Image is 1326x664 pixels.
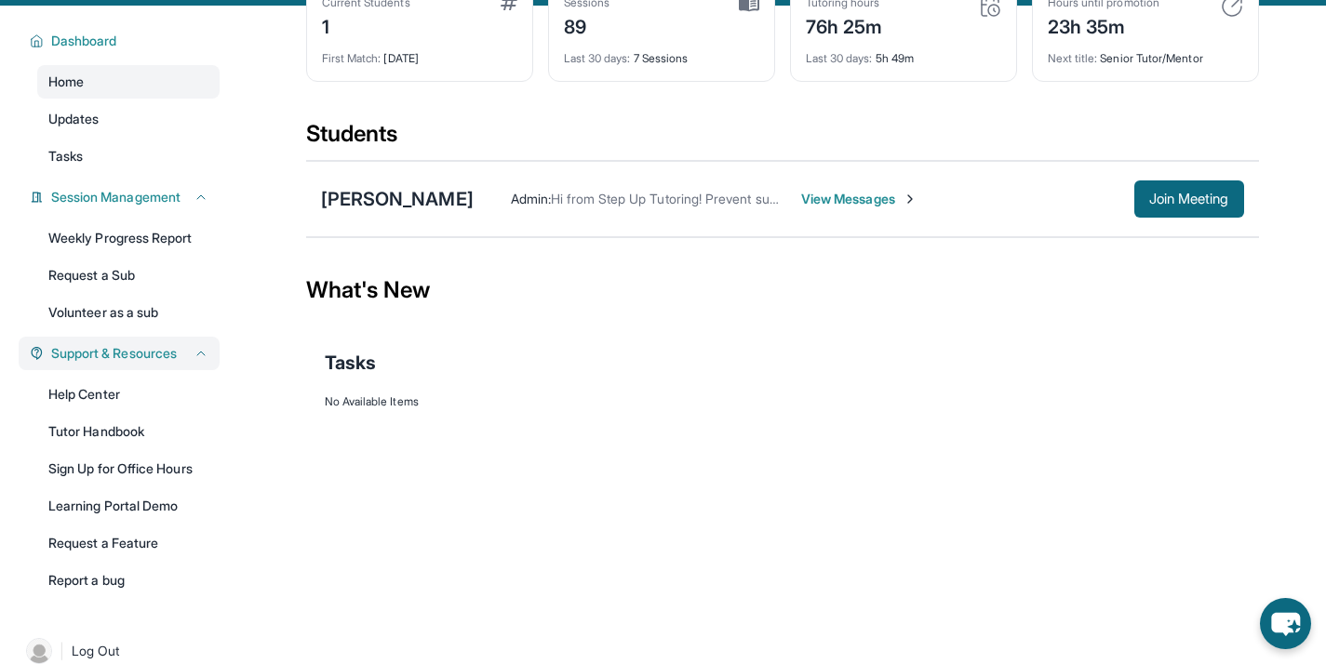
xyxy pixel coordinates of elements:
[306,249,1259,331] div: What's New
[306,119,1259,160] div: Students
[48,110,100,128] span: Updates
[37,221,220,255] a: Weekly Progress Report
[325,350,376,376] span: Tasks
[37,139,220,173] a: Tasks
[1048,40,1243,66] div: Senior Tutor/Mentor
[37,65,220,99] a: Home
[564,10,610,40] div: 89
[321,186,474,212] div: [PERSON_NAME]
[44,32,208,50] button: Dashboard
[806,10,883,40] div: 76h 25m
[801,190,917,208] span: View Messages
[1149,193,1229,205] span: Join Meeting
[806,40,1001,66] div: 5h 49m
[564,40,759,66] div: 7 Sessions
[806,51,873,65] span: Last 30 days :
[37,259,220,292] a: Request a Sub
[37,102,220,136] a: Updates
[322,40,517,66] div: [DATE]
[51,188,181,206] span: Session Management
[322,10,410,40] div: 1
[325,394,1240,409] div: No Available Items
[1048,10,1159,40] div: 23h 35m
[903,192,917,206] img: Chevron-Right
[1048,51,1098,65] span: Next title :
[26,638,52,664] img: user-img
[37,564,220,597] a: Report a bug
[1134,180,1244,218] button: Join Meeting
[37,296,220,329] a: Volunteer as a sub
[44,344,208,363] button: Support & Resources
[37,452,220,485] a: Sign Up for Office Hours
[322,51,382,65] span: First Match :
[37,378,220,411] a: Help Center
[60,640,64,662] span: |
[37,415,220,448] a: Tutor Handbook
[564,51,631,65] span: Last 30 days :
[44,188,208,206] button: Session Management
[51,32,117,50] span: Dashboard
[48,73,84,91] span: Home
[37,526,220,560] a: Request a Feature
[48,147,83,166] span: Tasks
[1260,598,1311,649] button: chat-button
[51,344,177,363] span: Support & Resources
[72,642,120,660] span: Log Out
[37,489,220,523] a: Learning Portal Demo
[511,191,551,206] span: Admin :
